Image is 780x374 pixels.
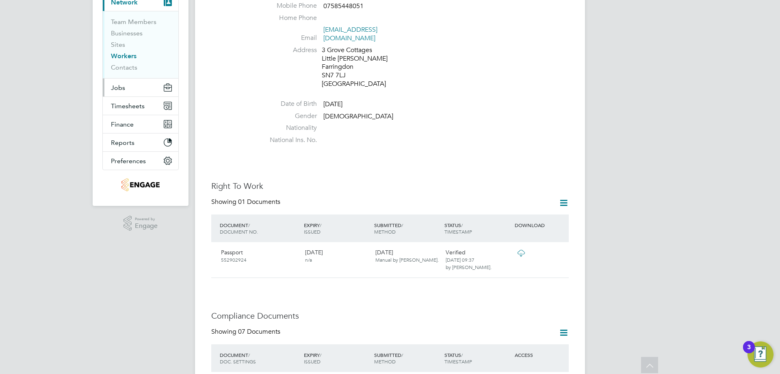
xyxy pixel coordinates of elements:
[320,352,321,358] span: /
[135,223,158,230] span: Engage
[323,2,364,10] span: 07585448051
[444,358,472,365] span: TIMESTAMP
[111,139,134,147] span: Reports
[135,216,158,223] span: Powered by
[305,256,312,263] span: n/a
[103,97,178,115] button: Timesheets
[103,115,178,133] button: Finance
[323,26,377,42] a: [EMAIL_ADDRESS][DOMAIN_NAME]
[103,11,178,78] div: Network
[260,34,317,42] label: Email
[238,328,280,336] span: 07 Documents
[211,328,282,336] div: Showing
[218,348,302,369] div: DOCUMENT
[218,218,302,239] div: DOCUMENT
[302,245,372,267] div: [DATE]
[461,222,463,228] span: /
[211,311,569,321] h3: Compliance Documents
[220,228,258,235] span: DOCUMENT NO.
[302,218,372,239] div: EXPIRY
[442,348,513,369] div: STATUS
[304,228,321,235] span: ISSUED
[461,352,463,358] span: /
[211,198,282,206] div: Showing
[103,152,178,170] button: Preferences
[323,112,393,120] span: [DEMOGRAPHIC_DATA]
[221,256,247,263] span: 552902924
[123,216,158,231] a: Powered byEngage
[260,136,317,144] label: National Ins. No.
[218,245,302,267] div: Passport
[111,120,134,128] span: Finance
[111,29,143,37] a: Businesses
[103,79,178,96] button: Jobs
[111,157,146,165] span: Preferences
[401,352,403,358] span: /
[260,2,317,10] label: Mobile Phone
[121,178,159,191] img: carmichael-logo-retina.png
[444,228,472,235] span: TIMESTAMP
[323,100,342,108] span: [DATE]
[260,124,317,132] label: Nationality
[111,18,156,26] a: Team Members
[248,352,250,358] span: /
[374,228,396,235] span: METHOD
[372,348,442,369] div: SUBMITTED
[320,222,321,228] span: /
[446,249,466,256] span: Verified
[111,84,125,92] span: Jobs
[111,102,145,110] span: Timesheets
[322,46,399,88] div: 3 Grove Cottages Little [PERSON_NAME] Farringdon SN7 7LJ [GEOGRAPHIC_DATA]
[375,256,439,263] span: Manual by [PERSON_NAME].
[442,218,513,239] div: STATUS
[103,133,178,151] button: Reports
[260,46,317,55] label: Address
[260,112,317,120] label: Gender
[302,348,372,369] div: EXPIRY
[102,178,179,191] a: Go to home page
[111,41,125,48] a: Sites
[374,358,396,365] span: METHOD
[260,14,317,22] label: Home Phone
[111,63,137,71] a: Contacts
[304,358,321,365] span: ISSUED
[260,100,317,108] label: Date of Birth
[446,264,492,270] span: by [PERSON_NAME].
[372,218,442,239] div: SUBMITTED
[238,198,280,206] span: 01 Documents
[747,341,773,367] button: Open Resource Center, 3 new notifications
[220,358,256,365] span: DOC. SETTINGS
[513,218,569,232] div: DOWNLOAD
[248,222,250,228] span: /
[747,347,751,358] div: 3
[513,348,569,362] div: ACCESS
[446,256,474,263] span: [DATE] 09:37
[401,222,403,228] span: /
[111,52,136,60] a: Workers
[211,181,569,191] h3: Right To Work
[372,245,442,267] div: [DATE]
